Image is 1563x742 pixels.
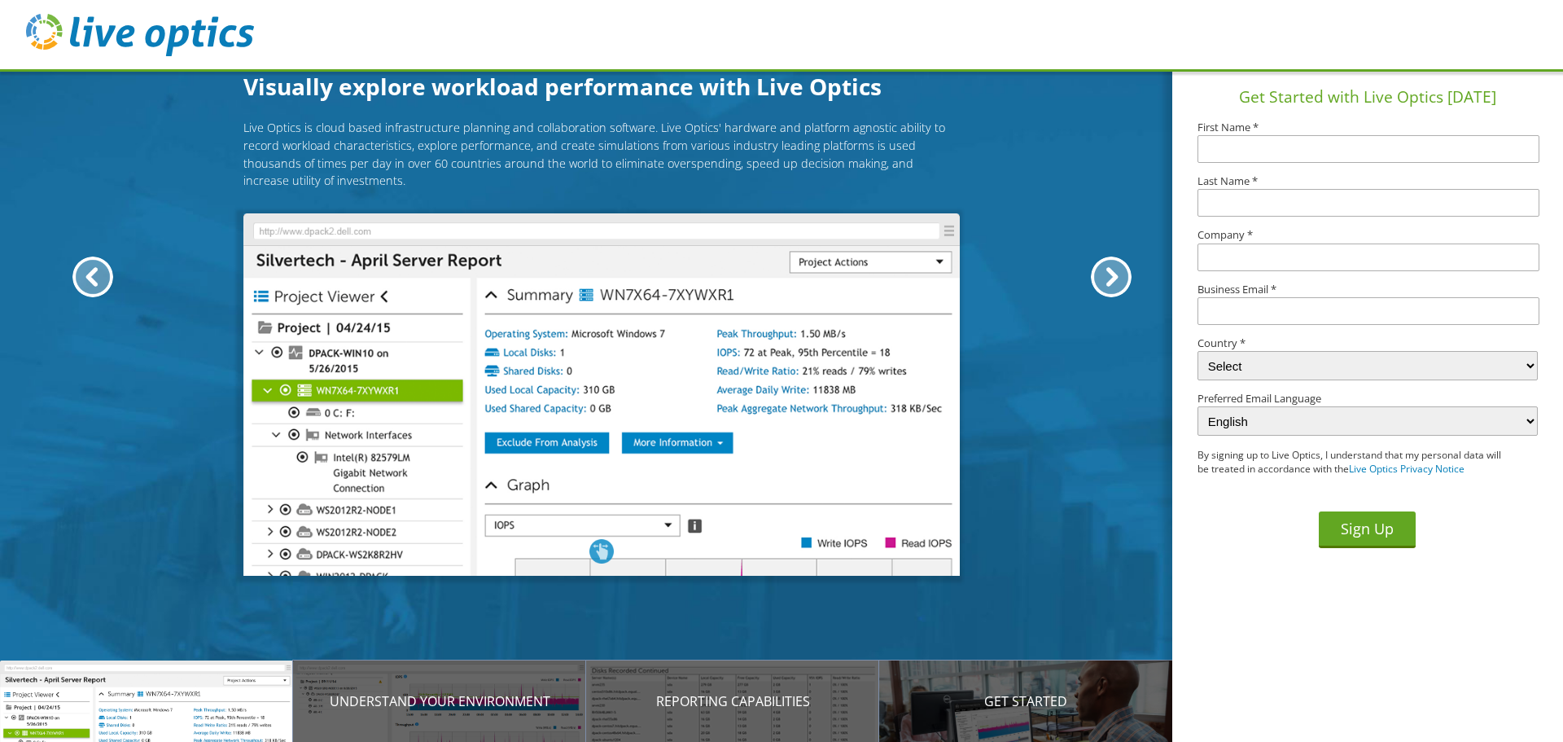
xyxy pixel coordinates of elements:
[243,213,960,577] img: Introducing Live Optics
[243,69,960,103] h1: Visually explore workload performance with Live Optics
[26,14,254,56] img: live_optics_svg.svg
[1197,284,1538,295] label: Business Email *
[879,692,1172,711] p: Get Started
[1319,511,1416,548] button: Sign Up
[1349,462,1464,476] a: Live Optics Privacy Notice
[1197,393,1538,404] label: Preferred Email Language
[1197,449,1504,476] p: By signing up to Live Optics, I understand that my personal data will be treated in accordance wi...
[1197,176,1538,187] label: Last Name *
[1197,230,1538,240] label: Company *
[1197,122,1538,133] label: First Name *
[1179,86,1556,109] h1: Get Started with Live Optics [DATE]
[1197,338,1538,349] label: Country *
[293,692,586,711] p: Understand your environment
[243,119,960,189] p: Live Optics is cloud based infrastructure planning and collaboration software. Live Optics' hardw...
[586,692,879,711] p: Reporting Capabilities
